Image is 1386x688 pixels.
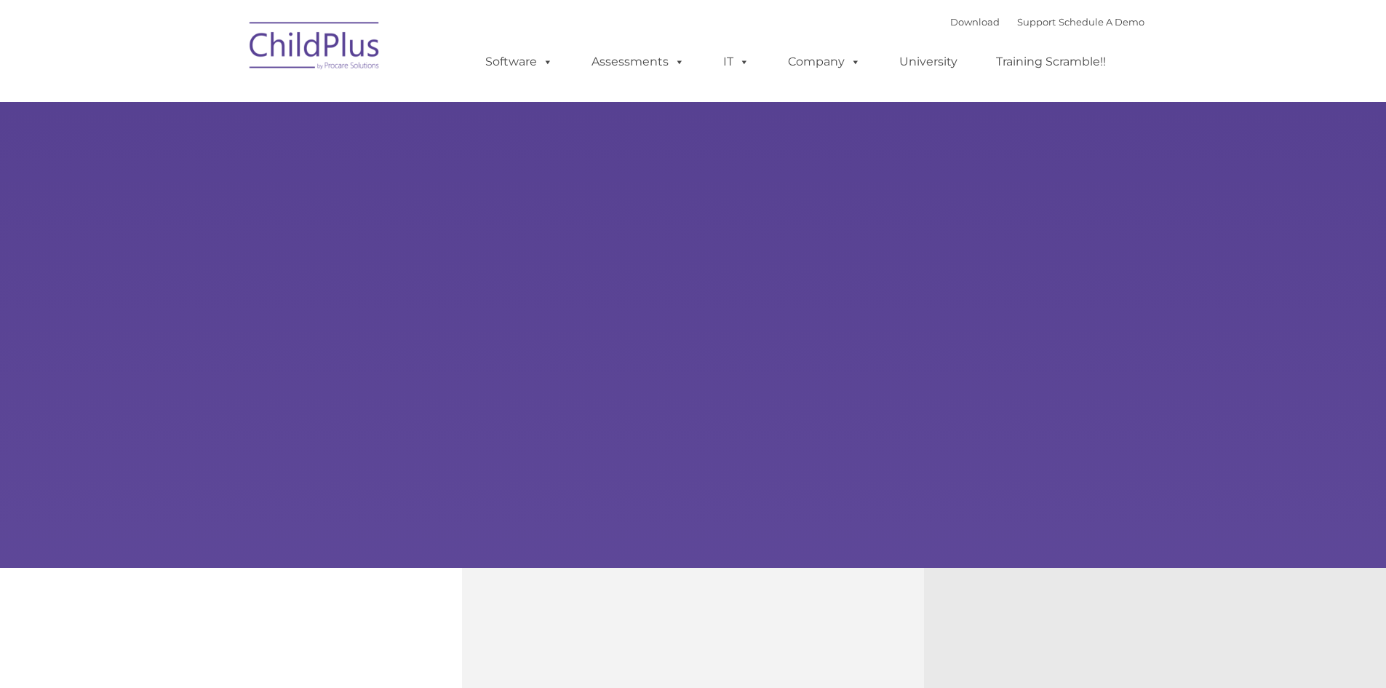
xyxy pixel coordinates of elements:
[709,47,764,76] a: IT
[242,12,388,84] img: ChildPlus by Procare Solutions
[981,47,1120,76] a: Training Scramble!!
[471,47,567,76] a: Software
[950,16,1000,28] a: Download
[1017,16,1056,28] a: Support
[885,47,972,76] a: University
[1059,16,1144,28] a: Schedule A Demo
[773,47,875,76] a: Company
[577,47,699,76] a: Assessments
[950,16,1144,28] font: |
